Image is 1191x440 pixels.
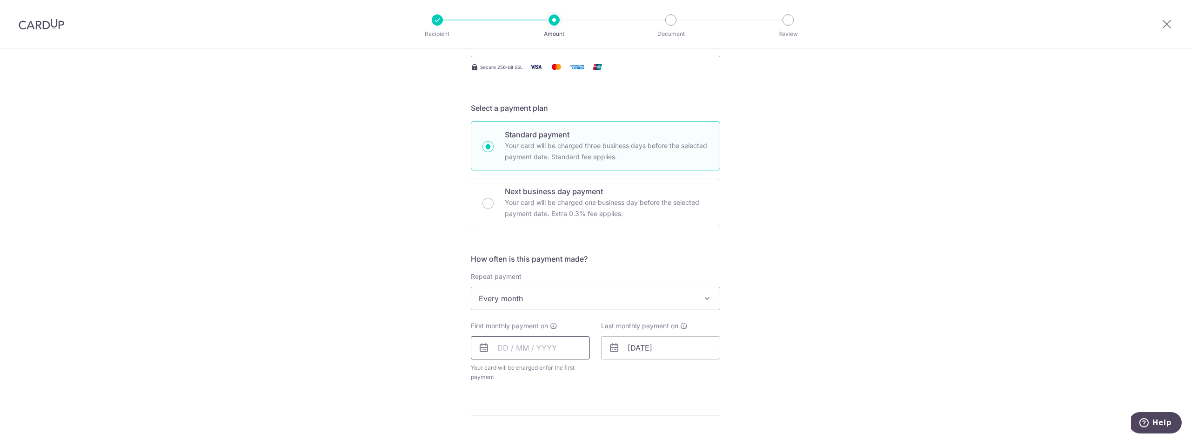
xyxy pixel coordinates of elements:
[588,61,607,73] img: Union Pay
[505,140,709,162] p: Your card will be charged three business days before the selected payment date. Standard fee appl...
[601,321,678,331] span: Last monthly payment on
[403,29,472,39] p: Recipient
[754,29,823,39] p: Review
[471,102,720,114] h5: Select a payment plan
[471,363,590,382] span: Your card will be charged on
[471,287,720,310] span: Every month
[547,61,566,73] img: Mastercard
[471,253,720,264] h5: How often is this payment made?
[505,186,709,197] p: Next business day payment
[520,29,589,39] p: Amount
[471,272,522,281] label: Repeat payment
[505,197,709,219] p: Your card will be charged one business day before the selected payment date. Extra 0.3% fee applies.
[568,61,586,73] img: American Express
[601,336,720,359] input: DD / MM / YYYY
[1131,412,1182,435] iframe: Opens a widget where you can find more information
[471,336,590,359] input: DD / MM / YYYY
[471,287,720,310] span: Every month
[480,63,523,71] span: Secure 256-bit SSL
[636,29,705,39] p: Document
[471,321,548,331] span: First monthly payment on
[505,129,709,140] p: Standard payment
[19,19,64,30] img: CardUp
[527,61,545,73] img: Visa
